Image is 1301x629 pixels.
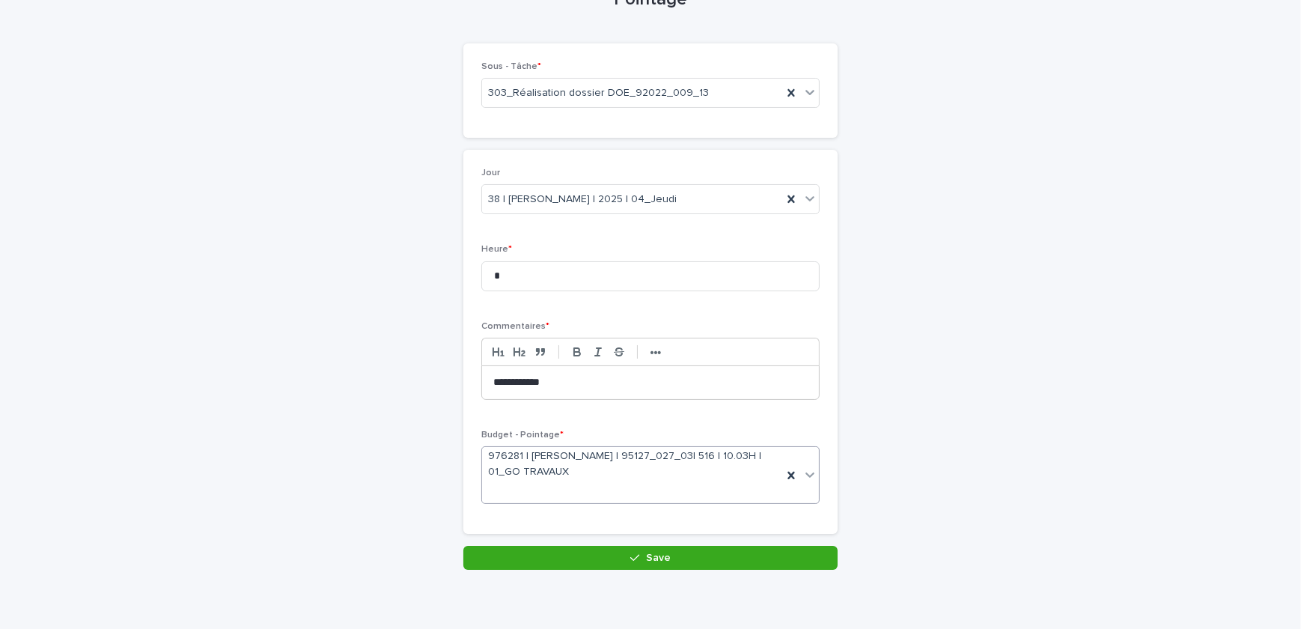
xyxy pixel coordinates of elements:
button: Save [463,546,838,570]
strong: ••• [650,347,662,359]
span: Heure [481,245,512,254]
span: 303_Réalisation dossier DOE_92022_009_13 [488,85,709,101]
span: Save [646,553,671,563]
button: ••• [645,343,666,361]
span: 38 | [PERSON_NAME] | 2025 | 04_Jeudi [488,192,677,207]
span: 976281 | [PERSON_NAME] | 95127_027_03| 516 | 10.03H | 01_GO TRAVAUX [488,449,776,480]
span: Sous - Tâche [481,62,541,71]
span: Jour [481,168,500,177]
span: Commentaires [481,322,549,331]
span: Budget - Pointage [481,431,564,440]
